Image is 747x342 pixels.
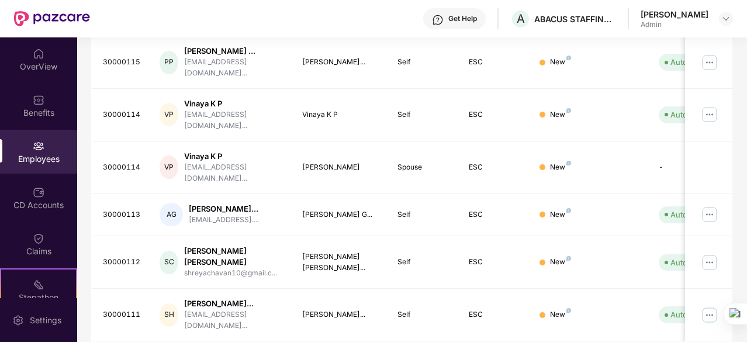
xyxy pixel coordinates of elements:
[397,109,450,120] div: Self
[184,309,283,331] div: [EMAIL_ADDRESS][DOMAIN_NAME]...
[641,20,708,29] div: Admin
[26,315,65,326] div: Settings
[33,186,44,198] img: svg+xml;base64,PHN2ZyBpZD0iQ0RfQWNjb3VudHMiIGRhdGEtbmFtZT0iQ0QgQWNjb3VudHMiIHhtbG5zPSJodHRwOi8vd3...
[469,162,521,173] div: ESC
[302,109,379,120] div: Vinaya K P
[670,56,717,68] div: Auto Verified
[432,14,444,26] img: svg+xml;base64,PHN2ZyBpZD0iSGVscC0zMngzMiIgeG1sbnM9Imh0dHA6Ly93d3cudzMub3JnLzIwMDAvc3ZnIiB3aWR0aD...
[103,162,141,173] div: 30000114
[103,57,141,68] div: 30000115
[397,209,450,220] div: Self
[184,162,283,184] div: [EMAIL_ADDRESS][DOMAIN_NAME]...
[33,233,44,244] img: svg+xml;base64,PHN2ZyBpZD0iQ2xhaW0iIHhtbG5zPSJodHRwOi8vd3d3LnczLm9yZy8yMDAwL3N2ZyIgd2lkdGg9IjIwIi...
[397,162,450,173] div: Spouse
[302,162,379,173] div: [PERSON_NAME]
[721,14,731,23] img: svg+xml;base64,PHN2ZyBpZD0iRHJvcGRvd24tMzJ4MzIiIHhtbG5zPSJodHRwOi8vd3d3LnczLm9yZy8yMDAwL3N2ZyIgd2...
[14,11,90,26] img: New Pazcare Logo
[397,257,450,268] div: Self
[641,9,708,20] div: [PERSON_NAME]
[189,215,259,226] div: [EMAIL_ADDRESS]....
[33,140,44,152] img: svg+xml;base64,PHN2ZyBpZD0iRW1wbG95ZWVzIiB4bWxucz0iaHR0cDovL3d3dy53My5vcmcvMjAwMC9zdmciIHdpZHRoPS...
[700,306,719,324] img: manageButton
[566,161,571,165] img: svg+xml;base64,PHN2ZyB4bWxucz0iaHR0cDovL3d3dy53My5vcmcvMjAwMC9zdmciIHdpZHRoPSI4IiBoZWlnaHQ9IjgiIH...
[160,203,183,226] div: AG
[700,253,719,272] img: manageButton
[550,309,571,320] div: New
[160,251,178,274] div: SC
[160,303,178,327] div: SH
[469,257,521,268] div: ESC
[302,209,379,220] div: [PERSON_NAME] G...
[1,292,76,303] div: Stepathon
[700,53,719,72] img: manageButton
[550,57,571,68] div: New
[103,209,141,220] div: 30000113
[33,279,44,291] img: svg+xml;base64,PHN2ZyB4bWxucz0iaHR0cDovL3d3dy53My5vcmcvMjAwMC9zdmciIHdpZHRoPSIyMSIgaGVpZ2h0PSIyMC...
[517,12,525,26] span: A
[184,46,283,57] div: [PERSON_NAME] ...
[566,208,571,213] img: svg+xml;base64,PHN2ZyB4bWxucz0iaHR0cDovL3d3dy53My5vcmcvMjAwMC9zdmciIHdpZHRoPSI4IiBoZWlnaHQ9IjgiIH...
[12,315,24,326] img: svg+xml;base64,PHN2ZyBpZD0iU2V0dGluZy0yMHgyMCIgeG1sbnM9Imh0dHA6Ly93d3cudzMub3JnLzIwMDAvc3ZnIiB3aW...
[184,268,283,279] div: shreyachavan10@gmail.c...
[550,162,571,173] div: New
[160,103,178,126] div: VP
[670,109,717,120] div: Auto Verified
[469,109,521,120] div: ESC
[566,108,571,113] img: svg+xml;base64,PHN2ZyB4bWxucz0iaHR0cDovL3d3dy53My5vcmcvMjAwMC9zdmciIHdpZHRoPSI4IiBoZWlnaHQ9IjgiIH...
[160,156,178,179] div: VP
[550,209,571,220] div: New
[189,203,259,215] div: [PERSON_NAME]...
[302,251,379,274] div: [PERSON_NAME] [PERSON_NAME]...
[184,98,283,109] div: Vinaya K P
[184,246,283,268] div: [PERSON_NAME] [PERSON_NAME]
[184,298,283,309] div: [PERSON_NAME]...
[469,309,521,320] div: ESC
[700,205,719,224] img: manageButton
[33,48,44,60] img: svg+xml;base64,PHN2ZyBpZD0iSG9tZSIgeG1sbnM9Imh0dHA6Ly93d3cudzMub3JnLzIwMDAvc3ZnIiB3aWR0aD0iMjAiIG...
[670,257,717,268] div: Auto Verified
[566,308,571,313] img: svg+xml;base64,PHN2ZyB4bWxucz0iaHR0cDovL3d3dy53My5vcmcvMjAwMC9zdmciIHdpZHRoPSI4IiBoZWlnaHQ9IjgiIH...
[566,56,571,60] img: svg+xml;base64,PHN2ZyB4bWxucz0iaHR0cDovL3d3dy53My5vcmcvMjAwMC9zdmciIHdpZHRoPSI4IiBoZWlnaHQ9IjgiIH...
[184,57,283,79] div: [EMAIL_ADDRESS][DOMAIN_NAME]...
[700,105,719,124] img: manageButton
[184,109,283,132] div: [EMAIL_ADDRESS][DOMAIN_NAME]...
[566,256,571,261] img: svg+xml;base64,PHN2ZyB4bWxucz0iaHR0cDovL3d3dy53My5vcmcvMjAwMC9zdmciIHdpZHRoPSI4IiBoZWlnaHQ9IjgiIH...
[103,109,141,120] div: 30000114
[448,14,477,23] div: Get Help
[534,13,616,25] div: ABACUS STAFFING AND SERVICES PRIVATE LIMITED
[397,57,450,68] div: Self
[302,57,379,68] div: [PERSON_NAME]...
[103,257,141,268] div: 30000112
[33,94,44,106] img: svg+xml;base64,PHN2ZyBpZD0iQmVuZWZpdHMiIHhtbG5zPSJodHRwOi8vd3d3LnczLm9yZy8yMDAwL3N2ZyIgd2lkdGg9Ij...
[649,141,732,194] td: -
[550,109,571,120] div: New
[469,57,521,68] div: ESC
[103,309,141,320] div: 30000111
[160,51,178,74] div: PP
[550,257,571,268] div: New
[302,309,379,320] div: [PERSON_NAME]...
[184,151,283,162] div: Vinaya K P
[397,309,450,320] div: Self
[469,209,521,220] div: ESC
[670,309,717,320] div: Auto Verified
[670,209,717,220] div: Auto Verified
